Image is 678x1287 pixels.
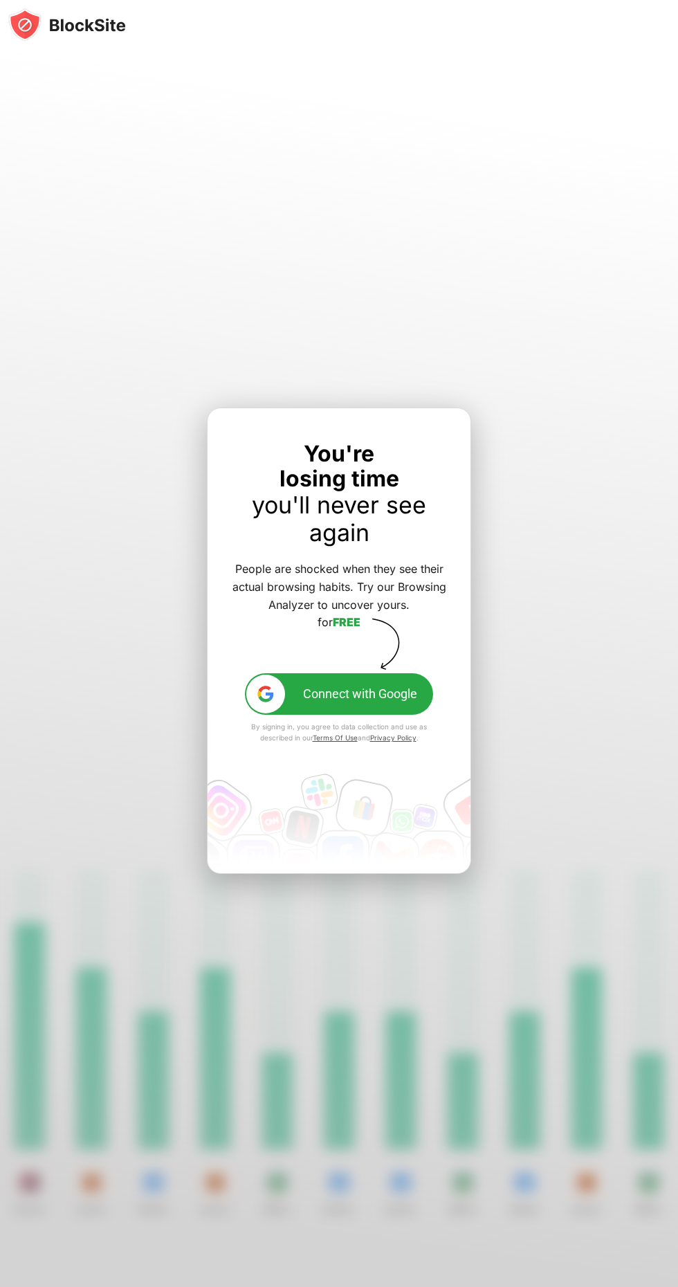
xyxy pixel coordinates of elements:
[221,441,457,547] div: You're losing time
[303,687,417,701] div: Connect with Google
[256,684,275,704] img: google-ic
[8,8,126,42] img: blocksite-icon-black.svg
[245,673,433,715] button: google-icConnect with Google
[333,615,360,629] a: FREE
[370,733,416,742] a: Privacy Policy
[313,733,358,742] a: Terms Of Use
[350,609,415,675] img: vector-arrow-block.svg
[221,560,457,632] div: People are shocked when they see their actual browsing habits. Try our Browsing Analyzer to uncov...
[252,491,426,547] a: you'll never see again
[245,721,433,743] div: By signing in, you agree to data collection and use as described in our and .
